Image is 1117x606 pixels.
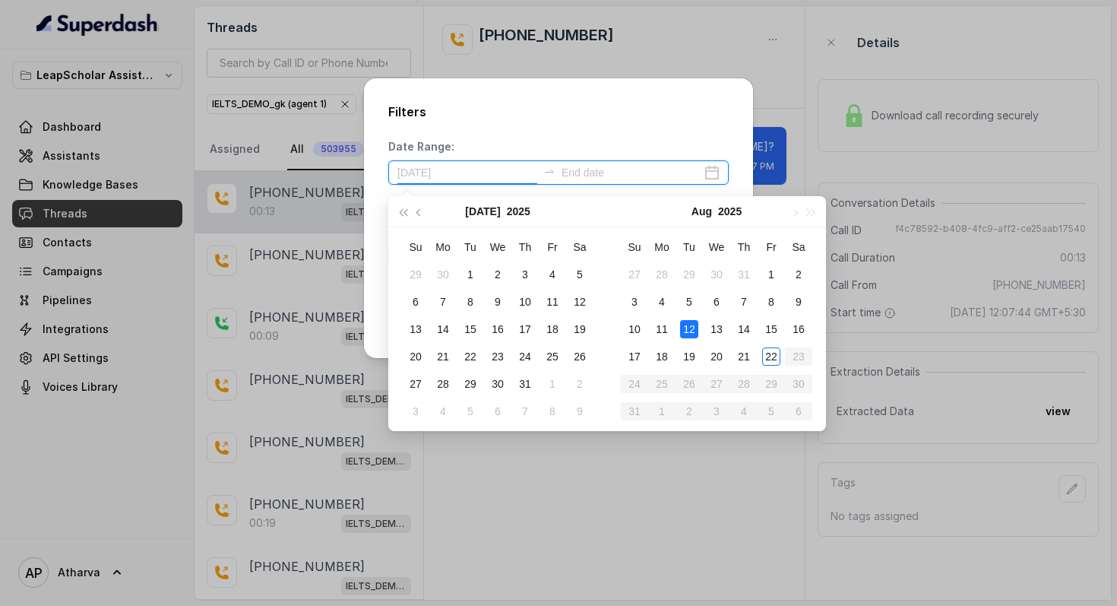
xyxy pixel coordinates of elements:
td: 2025-08-03 [621,288,648,316]
div: 30 [489,375,507,393]
div: 22 [461,347,479,366]
div: 13 [407,320,425,338]
td: 2025-07-14 [429,316,457,343]
th: Th [730,233,758,261]
div: 9 [489,293,507,311]
input: End date [562,164,701,181]
td: 2025-07-05 [566,261,593,288]
div: 7 [516,402,534,420]
td: 2025-08-02 [785,261,812,288]
span: swap-right [543,165,555,177]
td: 2025-08-19 [676,343,703,370]
div: 12 [571,293,589,311]
td: 2025-07-07 [429,288,457,316]
td: 2025-08-13 [703,316,730,343]
div: 29 [407,265,425,284]
div: 2 [489,265,507,284]
div: 21 [735,347,753,366]
td: 2025-08-06 [703,288,730,316]
button: 2025 [507,196,530,227]
td: 2025-08-17 [621,343,648,370]
button: Aug [691,196,712,227]
div: 30 [707,265,726,284]
div: 10 [516,293,534,311]
td: 2025-08-15 [758,316,785,343]
div: 18 [543,320,562,338]
td: 2025-08-14 [730,316,758,343]
div: 31 [516,375,534,393]
td: 2025-08-04 [429,398,457,425]
td: 2025-07-16 [484,316,511,343]
div: 27 [407,375,425,393]
td: 2025-07-11 [539,288,566,316]
td: 2025-07-13 [402,316,429,343]
td: 2025-06-30 [429,261,457,288]
div: 2 [571,375,589,393]
div: 11 [653,320,671,338]
td: 2025-08-09 [566,398,593,425]
div: 28 [653,265,671,284]
td: 2025-07-26 [566,343,593,370]
td: 2025-06-29 [402,261,429,288]
div: 9 [571,402,589,420]
div: 17 [516,320,534,338]
td: 2025-07-03 [511,261,539,288]
td: 2025-08-20 [703,343,730,370]
td: 2025-07-08 [457,288,484,316]
div: 8 [543,402,562,420]
div: 29 [461,375,479,393]
div: 6 [407,293,425,311]
th: Sa [785,233,812,261]
td: 2025-07-02 [484,261,511,288]
td: 2025-08-03 [402,398,429,425]
td: 2025-07-17 [511,316,539,343]
td: 2025-07-20 [402,343,429,370]
div: 11 [543,293,562,311]
div: 5 [571,265,589,284]
th: Sa [566,233,593,261]
td: 2025-07-18 [539,316,566,343]
div: 22 [762,347,780,366]
div: 19 [571,320,589,338]
td: 2025-07-23 [484,343,511,370]
div: 7 [434,293,452,311]
div: 9 [789,293,808,311]
div: 10 [625,320,644,338]
p: Date Range: [388,139,454,154]
div: 1 [762,265,780,284]
td: 2025-07-01 [457,261,484,288]
div: 3 [625,293,644,311]
td: 2025-08-05 [457,398,484,425]
td: 2025-07-19 [566,316,593,343]
div: 29 [680,265,698,284]
td: 2025-07-27 [621,261,648,288]
td: 2025-08-05 [676,288,703,316]
td: 2025-08-16 [785,316,812,343]
td: 2025-07-31 [511,370,539,398]
td: 2025-08-02 [566,370,593,398]
div: 5 [680,293,698,311]
td: 2025-08-22 [758,343,785,370]
div: 28 [434,375,452,393]
td: 2025-07-15 [457,316,484,343]
td: 2025-07-25 [539,343,566,370]
h2: Filters [388,103,729,121]
div: 20 [707,347,726,366]
td: 2025-08-01 [539,370,566,398]
div: 1 [543,375,562,393]
th: Su [402,233,429,261]
div: 20 [407,347,425,366]
td: 2025-08-21 [730,343,758,370]
td: 2025-07-28 [648,261,676,288]
div: 15 [461,320,479,338]
td: 2025-08-07 [730,288,758,316]
div: 26 [571,347,589,366]
td: 2025-08-09 [785,288,812,316]
div: 17 [625,347,644,366]
td: 2025-07-28 [429,370,457,398]
th: Tu [676,233,703,261]
div: 6 [707,293,726,311]
div: 8 [762,293,780,311]
td: 2025-07-12 [566,288,593,316]
th: We [484,233,511,261]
